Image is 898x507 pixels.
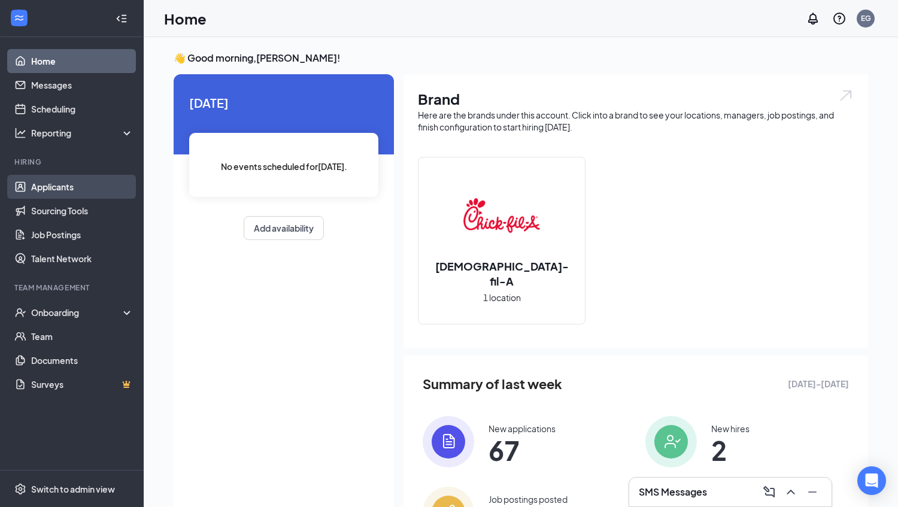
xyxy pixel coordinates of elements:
[116,13,128,25] svg: Collapse
[14,127,26,139] svg: Analysis
[489,493,568,505] div: Job postings posted
[14,157,131,167] div: Hiring
[14,483,26,495] svg: Settings
[781,482,800,502] button: ChevronUp
[31,199,134,223] a: Sourcing Tools
[762,485,776,499] svg: ComposeMessage
[489,423,556,435] div: New applications
[31,483,115,495] div: Switch to admin view
[838,89,854,102] img: open.6027fd2a22e1237b5b06.svg
[805,485,820,499] svg: Minimize
[164,8,207,29] h1: Home
[423,374,562,394] span: Summary of last week
[489,439,556,461] span: 67
[31,97,134,121] a: Scheduling
[31,49,134,73] a: Home
[639,485,707,499] h3: SMS Messages
[31,247,134,271] a: Talent Network
[31,73,134,97] a: Messages
[31,127,134,139] div: Reporting
[711,439,750,461] span: 2
[31,372,134,396] a: SurveysCrown
[244,216,324,240] button: Add availability
[423,416,474,467] img: icon
[31,324,134,348] a: Team
[174,51,868,65] h3: 👋 Good morning, [PERSON_NAME] !
[31,348,134,372] a: Documents
[14,283,131,293] div: Team Management
[221,160,347,173] span: No events scheduled for [DATE] .
[645,416,697,467] img: icon
[418,89,854,109] h1: Brand
[418,109,854,133] div: Here are the brands under this account. Click into a brand to see your locations, managers, job p...
[806,11,820,26] svg: Notifications
[31,175,134,199] a: Applicants
[832,11,847,26] svg: QuestionInfo
[463,177,540,254] img: Chick-fil-A
[760,482,779,502] button: ComposeMessage
[418,259,585,289] h2: [DEMOGRAPHIC_DATA]-fil-A
[31,223,134,247] a: Job Postings
[14,306,26,318] svg: UserCheck
[13,12,25,24] svg: WorkstreamLogo
[803,482,822,502] button: Minimize
[784,485,798,499] svg: ChevronUp
[189,93,378,112] span: [DATE]
[788,377,849,390] span: [DATE] - [DATE]
[483,291,521,304] span: 1 location
[861,13,871,23] div: EG
[31,306,123,318] div: Onboarding
[711,423,750,435] div: New hires
[857,466,886,495] div: Open Intercom Messenger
